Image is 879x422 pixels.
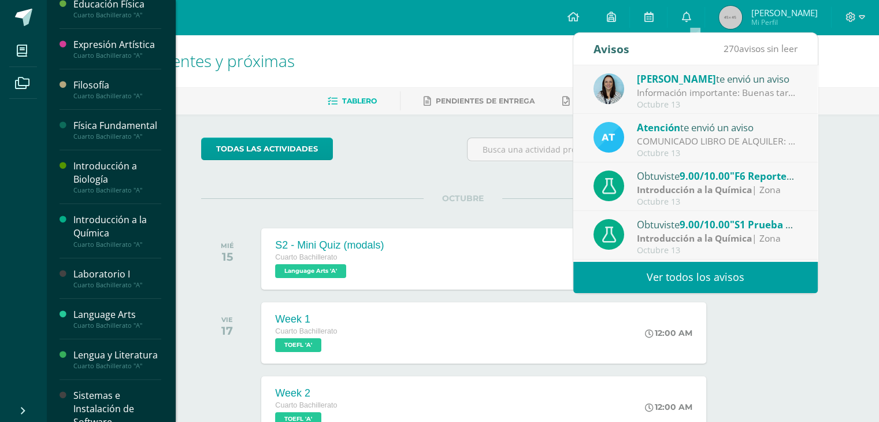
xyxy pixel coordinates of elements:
[73,240,161,249] div: Cuarto Bachillerato "A"
[73,132,161,140] div: Cuarto Bachillerato "A"
[680,169,730,183] span: 9.00/10.00
[73,92,161,100] div: Cuarto Bachillerato "A"
[221,242,234,250] div: MIÉ
[637,149,798,158] div: Octubre 13
[751,17,817,27] span: Mi Perfil
[468,138,724,161] input: Busca una actividad próxima aquí...
[645,328,692,338] div: 12:00 AM
[73,281,161,289] div: Cuarto Bachillerato "A"
[637,183,752,196] strong: Introducción a la Química
[751,7,817,18] span: [PERSON_NAME]
[73,79,161,92] div: Filosofía
[562,92,626,110] a: Entregadas
[730,218,841,231] span: "S1 Prueba Corta No.1"
[680,218,730,231] span: 9.00/10.00
[637,100,798,110] div: Octubre 13
[73,38,161,60] a: Expresión ArtísticaCuarto Bachillerato "A"
[594,73,624,104] img: aed16db0a88ebd6752f21681ad1200a1.png
[637,232,798,245] div: | Zona
[275,264,346,278] span: Language Arts 'A'
[73,11,161,19] div: Cuarto Bachillerato "A"
[275,239,384,251] div: S2 - Mini Quiz (modals)
[637,168,798,183] div: Obtuviste en
[221,250,234,264] div: 15
[719,6,742,29] img: 45x45
[573,261,818,293] a: Ver todos los avisos
[73,119,161,140] a: Física FundamentalCuarto Bachillerato "A"
[201,138,333,160] a: todas las Actividades
[637,197,798,207] div: Octubre 13
[73,349,161,362] div: Lengua y Literatura
[424,92,535,110] a: Pendientes de entrega
[275,338,321,352] span: TOEFL 'A'
[73,213,161,240] div: Introducción a la Química
[73,38,161,51] div: Expresión Artística
[275,401,337,409] span: Cuarto Bachillerato
[73,349,161,370] a: Lengua y LiteraturaCuarto Bachillerato "A"
[637,86,798,99] div: Información importante: Buenas tardes padres de familia, Compartimos información importante. Salu...
[73,51,161,60] div: Cuarto Bachillerato "A"
[73,362,161,370] div: Cuarto Bachillerato "A"
[73,308,161,330] a: Language ArtsCuarto Bachillerato "A"
[637,71,798,86] div: te envió un aviso
[594,122,624,153] img: 9fc725f787f6a993fc92a288b7a8b70c.png
[637,72,716,86] span: [PERSON_NAME]
[637,246,798,256] div: Octubre 13
[73,186,161,194] div: Cuarto Bachillerato "A"
[724,42,739,55] span: 270
[637,135,798,148] div: COMUNICADO LIBRO DE ALQUILER: Estimados padres de familia, Les compartimos información importante...
[275,313,337,325] div: Week 1
[73,119,161,132] div: Física Fundamental
[73,79,161,100] a: FilosofíaCuarto Bachillerato "A"
[637,120,798,135] div: te envió un aviso
[275,253,337,261] span: Cuarto Bachillerato
[73,268,161,281] div: Laboratorio I
[637,217,798,232] div: Obtuviste en
[436,97,535,105] span: Pendientes de entrega
[637,183,798,197] div: | Zona
[424,193,502,203] span: OCTUBRE
[342,97,377,105] span: Tablero
[73,321,161,330] div: Cuarto Bachillerato "A"
[221,324,233,338] div: 17
[60,50,295,72] span: Actividades recientes y próximas
[724,42,798,55] span: avisos sin leer
[645,402,692,412] div: 12:00 AM
[73,308,161,321] div: Language Arts
[73,268,161,289] a: Laboratorio ICuarto Bachillerato "A"
[328,92,377,110] a: Tablero
[637,121,680,134] span: Atención
[275,327,337,335] span: Cuarto Bachillerato
[275,387,337,399] div: Week 2
[73,160,161,186] div: Introducción a Biología
[637,232,752,245] strong: Introducción a la Química
[73,160,161,194] a: Introducción a BiologíaCuarto Bachillerato "A"
[594,33,629,65] div: Avisos
[73,213,161,248] a: Introducción a la QuímicaCuarto Bachillerato "A"
[221,316,233,324] div: VIE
